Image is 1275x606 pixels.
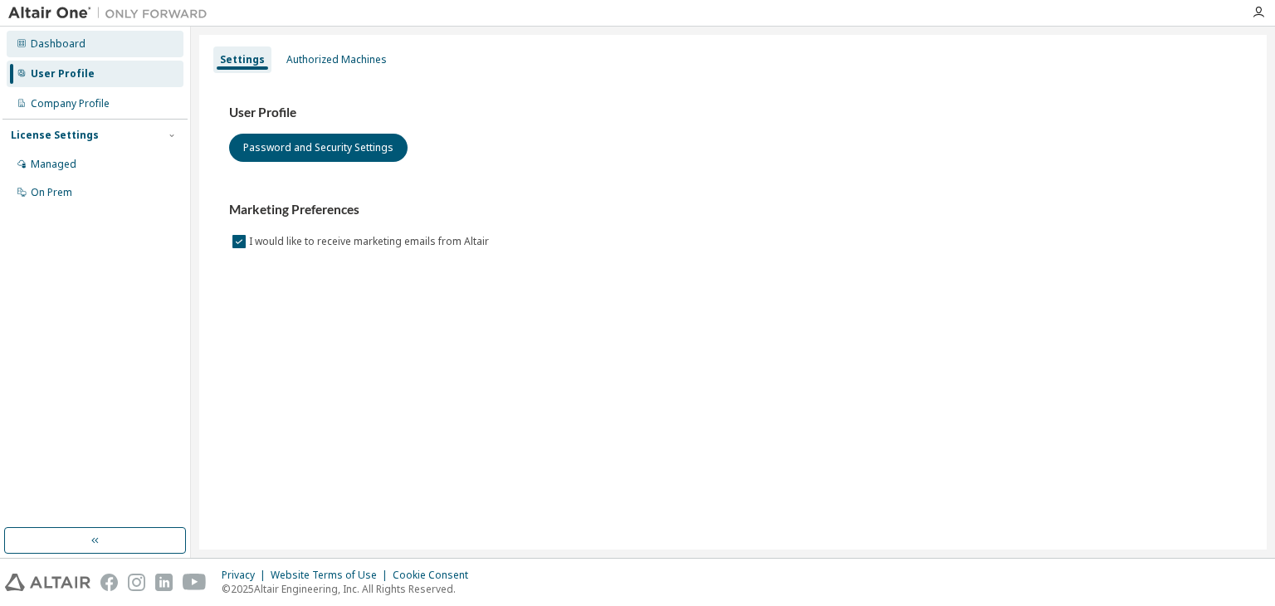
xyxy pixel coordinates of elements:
[100,574,118,591] img: facebook.svg
[220,53,265,66] div: Settings
[31,158,76,171] div: Managed
[229,134,408,162] button: Password and Security Settings
[155,574,173,591] img: linkedin.svg
[31,186,72,199] div: On Prem
[222,582,478,596] p: © 2025 Altair Engineering, Inc. All Rights Reserved.
[183,574,207,591] img: youtube.svg
[393,569,478,582] div: Cookie Consent
[229,105,1237,121] h3: User Profile
[31,97,110,110] div: Company Profile
[128,574,145,591] img: instagram.svg
[11,129,99,142] div: License Settings
[271,569,393,582] div: Website Terms of Use
[249,232,492,252] label: I would like to receive marketing emails from Altair
[286,53,387,66] div: Authorized Machines
[222,569,271,582] div: Privacy
[229,202,1237,218] h3: Marketing Preferences
[31,37,85,51] div: Dashboard
[5,574,90,591] img: altair_logo.svg
[31,67,95,81] div: User Profile
[8,5,216,22] img: Altair One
